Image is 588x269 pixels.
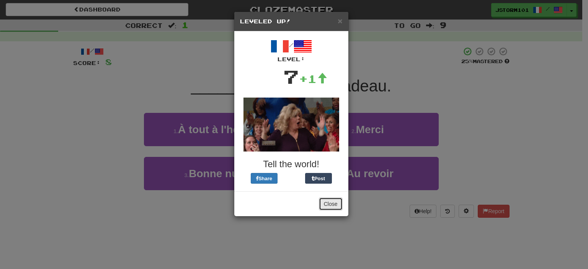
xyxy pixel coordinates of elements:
[319,197,343,210] button: Close
[240,159,343,169] h3: Tell the world!
[243,98,339,152] img: happy-lady-c767e5519d6a7a6d241e17537db74d2b6302dbbc2957d4f543dfdf5f6f88f9b5.gif
[251,173,278,184] button: Share
[338,17,342,25] button: Close
[305,173,332,184] button: Post
[240,55,343,63] div: Level:
[278,173,305,184] iframe: X Post Button
[240,18,343,25] h5: Leveled Up!
[338,16,342,25] span: ×
[240,37,343,63] div: /
[299,71,327,86] div: +1
[283,63,299,90] div: 7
